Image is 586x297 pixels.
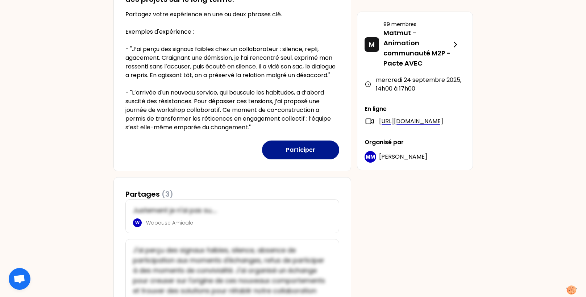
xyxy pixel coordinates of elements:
[135,220,140,226] p: W
[366,153,375,160] p: MM
[125,10,339,132] p: Partagez votre expérience en une ou deux phrases clé. Exemples d'expérience : - "J’ai perçu des s...
[379,117,443,126] a: [URL][DOMAIN_NAME]
[365,105,465,113] p: En ligne
[162,189,173,199] span: (3)
[365,138,465,147] p: Organisé par
[383,28,451,68] p: Matmut - Animation communauté M2P - Pacte AVEC
[369,39,375,50] p: M
[9,268,30,290] div: Ouvrir le chat
[133,205,327,216] p: Justement je n'ai pas su.....
[365,76,465,93] div: mercredi 24 septembre 2025 , 14h00 à 17h00
[379,152,427,161] span: [PERSON_NAME]
[262,141,339,159] button: Participer
[383,21,451,28] p: 89 membres
[146,219,327,226] p: Wapeuse Amicale
[125,189,173,199] h3: Partages
[133,245,327,296] p: J'ai perçu des signaux faibles, silence, absence de participation aux moments d'échanges, refus d...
